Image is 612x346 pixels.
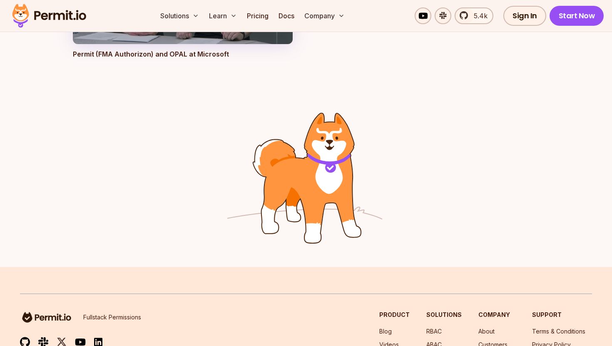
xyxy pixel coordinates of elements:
[478,311,515,319] h3: Company
[20,311,73,324] img: logo
[532,328,585,335] a: Terms & Conditions
[469,11,488,21] span: 5.4k
[426,328,442,335] a: RBAC
[8,2,90,30] img: Permit logo
[83,313,141,321] p: Fullstack Permissions
[455,7,493,24] a: 5.4k
[550,6,604,26] a: Start Now
[478,328,495,335] a: About
[244,7,272,24] a: Pricing
[157,7,202,24] button: Solutions
[426,311,462,319] h3: Solutions
[206,7,240,24] button: Learn
[532,311,592,319] h3: Support
[503,6,546,26] a: Sign In
[73,49,293,59] p: Permit (FMA Authorizon) and OPAL at Microsoft
[275,7,298,24] a: Docs
[379,311,410,319] h3: Product
[301,7,348,24] button: Company
[379,328,392,335] a: Blog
